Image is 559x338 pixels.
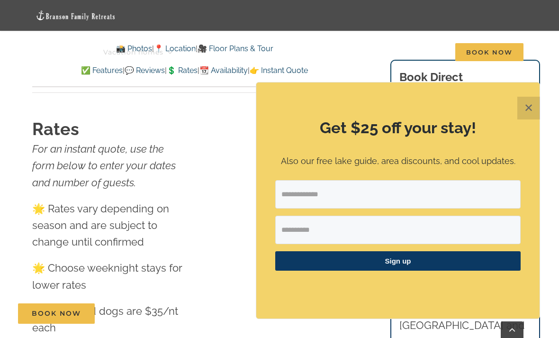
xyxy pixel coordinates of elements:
[199,66,248,75] a: 📆 Availability
[351,37,383,68] a: About
[32,64,357,77] p: | | | |
[194,37,250,68] a: Things to do
[194,49,241,55] span: Things to do
[167,66,198,75] a: 💲 Rates
[32,201,188,251] p: 🌟 Rates vary depending on season and are subject to change until confirmed
[404,49,434,55] span: Contact
[271,49,321,55] span: Deals & More
[125,66,165,75] a: 💬 Reviews
[275,283,521,292] p: ​
[18,303,95,324] a: Book Now
[275,251,521,271] button: Sign up
[399,70,463,84] b: Book Direct
[275,180,521,209] input: Email Address
[275,216,521,244] input: First Name
[81,66,123,75] a: ✅ Features
[517,97,540,119] button: Close
[32,303,188,336] p: 🌟 Approved dogs are $35/nt each
[351,49,374,55] span: About
[32,310,81,318] span: Book Now
[32,119,79,139] strong: Rates
[271,37,330,68] a: Deals & More
[455,43,523,61] span: Book Now
[36,10,116,21] img: Branson Family Retreats Logo
[32,260,188,293] p: 🌟 Choose weeknight stays for lower rates
[201,117,357,333] iframe: Mini Skye - Multiple Month Calendar Widget
[32,143,176,188] em: For an instant quote, use the form below to enter your dates and number of guests.
[103,37,523,68] nav: Main Menu Sticky
[275,117,521,139] h2: Get $25 off your stay!
[275,155,521,168] p: Also our free lake guide, area discounts, and cool updates.
[103,49,163,55] span: Vacation homes
[103,37,172,68] a: Vacation homes
[404,37,434,68] a: Contact
[250,66,308,75] a: 👉 Instant Quote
